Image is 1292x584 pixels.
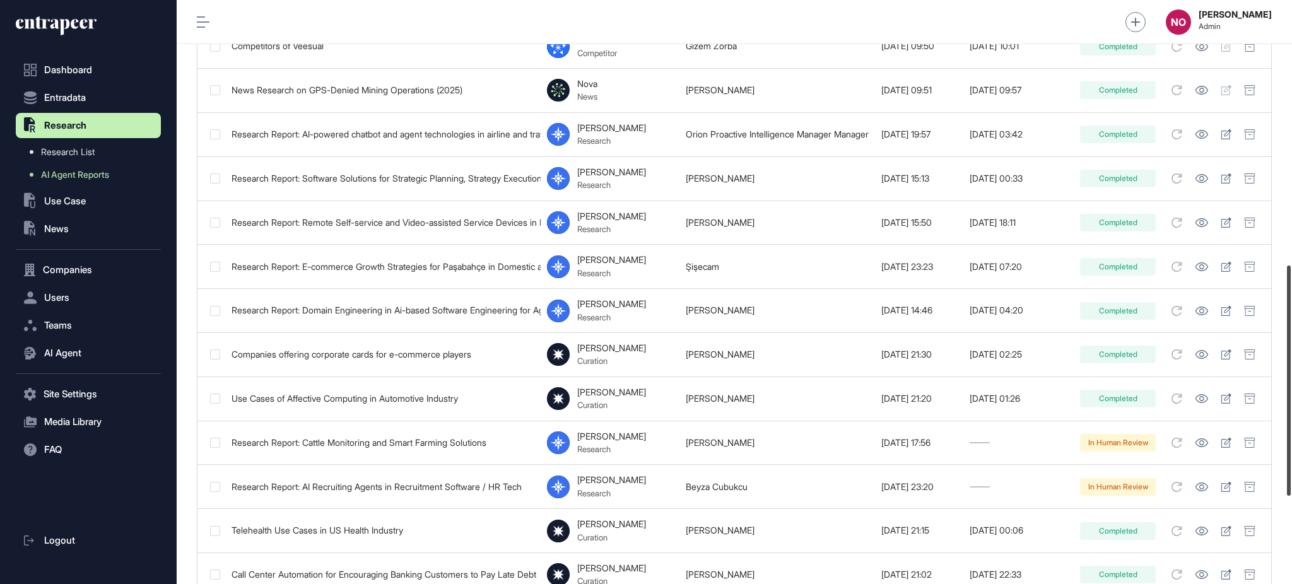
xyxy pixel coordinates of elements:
span: Media Library [44,417,102,427]
div: [PERSON_NAME] [577,255,646,265]
a: [PERSON_NAME] [686,305,755,315]
button: Teams [16,313,161,338]
a: [PERSON_NAME] [686,217,755,228]
div: [PERSON_NAME] [577,475,646,485]
div: Research [577,268,646,278]
div: [DATE] 10:01 [970,41,1067,51]
div: Research [577,224,646,234]
div: Curation [577,532,646,542]
button: Users [16,285,161,310]
div: [DATE] 19:57 [881,129,957,139]
div: [PERSON_NAME] [577,387,646,397]
div: [DATE] 02:25 [970,349,1067,359]
div: Research Report: Remote Self-service and Video-assisted Service Devices in Bank Branches [232,218,534,228]
span: Research [44,120,86,131]
div: [DATE] 21:15 [881,525,957,535]
span: Entradata [44,93,86,103]
a: [PERSON_NAME] [686,393,755,404]
div: [PERSON_NAME] [577,563,646,573]
div: Use Cases of Affective Computing in Automotive Industry [232,394,534,404]
div: Completed [1080,566,1156,583]
a: Şişecam [686,261,719,272]
div: Research [577,136,646,146]
div: Research Report: E-commerce Growth Strategies for Paşabahçe in Domestic and International Markets [232,262,534,272]
button: Companies [16,257,161,283]
span: Research List [41,147,95,157]
button: Entradata [16,85,161,110]
button: Research [16,113,161,138]
div: Curation [577,400,646,410]
div: [PERSON_NAME] [577,431,646,441]
div: [DATE] 07:20 [970,262,1067,272]
div: Completed [1080,346,1156,363]
div: [PERSON_NAME] [577,299,646,309]
a: [PERSON_NAME] [686,437,755,448]
span: News [44,224,69,234]
span: AI Agent [44,348,81,358]
div: [DATE] 03:42 [970,129,1067,139]
div: Research Report: Cattle Monitoring and Smart Farming Solutions [232,438,534,448]
div: [PERSON_NAME] [577,167,646,177]
div: [DATE] 22:33 [970,569,1067,580]
span: Logout [44,535,75,546]
span: Use Case [44,196,86,206]
span: Dashboard [44,65,92,75]
div: Completed [1080,522,1156,540]
a: [PERSON_NAME] [686,569,755,580]
a: [PERSON_NAME] [686,173,755,184]
button: News [16,216,161,242]
div: [DATE] 09:51 [881,85,957,95]
div: Research [577,180,646,190]
strong: [PERSON_NAME] [1199,9,1272,20]
div: [DATE] 21:02 [881,569,957,580]
div: [DATE] 17:56 [881,438,957,448]
div: Completed [1080,170,1156,187]
div: Nova [577,79,597,89]
div: [DATE] 21:20 [881,394,957,404]
div: [PERSON_NAME] [577,519,646,529]
div: Research [577,312,646,322]
a: [PERSON_NAME] [686,349,755,359]
button: Use Case [16,189,161,214]
div: Telehealth Use Cases in US Health Industry [232,525,534,535]
div: [PERSON_NAME] [577,343,646,353]
div: [DATE] 15:50 [881,218,957,228]
a: AI Agent Reports [22,163,161,186]
div: Research Report: AI Recruiting Agents in Recruitment Software / HR Tech [232,482,534,492]
div: Competitor [577,48,646,58]
div: Research Report: Domain Engineering in Ai-based Software Engineering for Agent-based Development [232,305,534,315]
span: Admin [1199,22,1272,31]
a: Dashboard [16,57,161,83]
div: Curation [577,356,646,366]
div: Research [577,488,646,498]
div: [DATE] 09:57 [970,85,1067,95]
div: In Human Review [1080,434,1156,452]
button: Site Settings [16,382,161,407]
div: Completed [1080,38,1156,55]
span: Companies [43,265,92,275]
div: [DATE] 00:06 [970,525,1067,535]
span: AI Agent Reports [41,170,109,180]
div: [DATE] 01:26 [970,394,1067,404]
div: News [577,91,597,102]
div: Completed [1080,214,1156,231]
div: Companies offering corporate cards for e-commerce players [232,349,534,359]
div: [DATE] 18:11 [970,218,1067,228]
div: [DATE] 14:46 [881,305,957,315]
div: In Human Review [1080,478,1156,496]
div: Call Center Automation for Encouraging Banking Customers to Pay Late Debt [232,569,534,580]
div: [DATE] 21:30 [881,349,957,359]
div: [DATE] 00:33 [970,173,1067,184]
a: [PERSON_NAME] [686,85,755,95]
a: Orion Proactive Intelligence Manager Manager [686,129,869,139]
a: [PERSON_NAME] [686,525,755,535]
div: Research [577,444,646,454]
span: Site Settings [44,389,97,399]
button: NO [1166,9,1191,35]
div: Research Report: AI-powered chatbot and agent technologies in airline and travel technology sectors [232,129,534,139]
div: Competitors of Veesual [232,41,534,51]
div: Completed [1080,302,1156,320]
a: Beyza Cubukcu [686,481,748,492]
div: [DATE] 23:23 [881,262,957,272]
button: Media Library [16,409,161,435]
